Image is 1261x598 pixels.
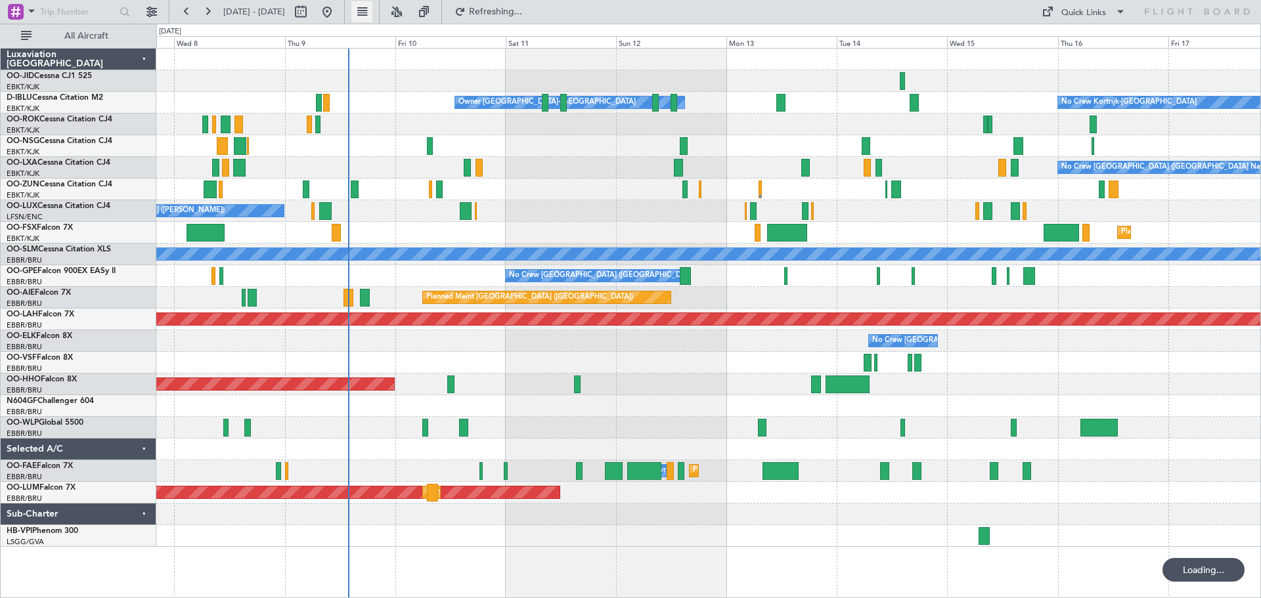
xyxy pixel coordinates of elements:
[7,94,103,102] a: D-IBLUCessna Citation M2
[7,299,42,309] a: EBBR/BRU
[458,93,636,112] div: Owner [GEOGRAPHIC_DATA]-[GEOGRAPHIC_DATA]
[7,375,41,383] span: OO-HHO
[14,26,143,47] button: All Aircraft
[7,494,42,503] a: EBBR/BRU
[7,397,94,405] a: N604GFChallenger 604
[7,484,39,492] span: OO-LUM
[506,36,616,48] div: Sat 11
[7,537,44,547] a: LSGG/GVA
[7,159,110,167] a: OO-LXACessna Citation CJ4
[7,104,39,114] a: EBKT/KJK
[7,527,78,535] a: HB-VPIPhenom 300
[7,181,112,188] a: OO-ZUNCessna Citation CJ4
[7,342,42,352] a: EBBR/BRU
[7,484,76,492] a: OO-LUMFalcon 7X
[7,407,42,417] a: EBBR/BRU
[7,462,37,470] span: OO-FAE
[7,429,42,438] a: EBBR/BRU
[34,32,139,41] span: All Aircraft
[7,267,116,275] a: OO-GPEFalcon 900EX EASy II
[872,331,1092,351] div: No Crew [GEOGRAPHIC_DATA] ([GEOGRAPHIC_DATA] National)
[7,181,39,188] span: OO-ZUN
[7,320,42,330] a: EBBR/BRU
[7,159,37,167] span: OO-LXA
[7,224,37,232] span: OO-FSX
[468,7,523,16] span: Refreshing...
[7,234,39,244] a: EBKT/KJK
[837,36,947,48] div: Tue 14
[7,82,39,92] a: EBKT/KJK
[159,26,181,37] div: [DATE]
[7,190,39,200] a: EBKT/KJK
[7,289,71,297] a: OO-AIEFalcon 7X
[7,385,42,395] a: EBBR/BRU
[947,36,1057,48] div: Wed 15
[7,397,37,405] span: N604GF
[7,462,73,470] a: OO-FAEFalcon 7X
[509,266,729,286] div: No Crew [GEOGRAPHIC_DATA] ([GEOGRAPHIC_DATA] National)
[7,169,39,179] a: EBKT/KJK
[1058,36,1168,48] div: Thu 16
[7,202,37,210] span: OO-LUX
[7,202,110,210] a: OO-LUXCessna Citation CJ4
[426,288,633,307] div: Planned Maint [GEOGRAPHIC_DATA] ([GEOGRAPHIC_DATA])
[7,472,42,482] a: EBBR/BRU
[7,246,111,253] a: OO-SLMCessna Citation XLS
[426,482,664,502] div: Planned Maint [GEOGRAPHIC_DATA] ([GEOGRAPHIC_DATA] National)
[7,116,39,123] span: OO-ROK
[7,137,39,145] span: OO-NSG
[7,364,42,374] a: EBBR/BRU
[7,255,42,265] a: EBBR/BRU
[7,419,83,427] a: OO-WLPGlobal 5500
[7,354,73,362] a: OO-VSFFalcon 8X
[7,354,37,362] span: OO-VSF
[7,246,38,253] span: OO-SLM
[7,527,32,535] span: HB-VPI
[616,36,726,48] div: Sun 12
[285,36,395,48] div: Thu 9
[7,310,74,318] a: OO-LAHFalcon 7X
[7,212,43,222] a: LFSN/ENC
[1061,7,1106,20] div: Quick Links
[693,461,808,481] div: Planned Maint Melsbroek Air Base
[7,224,73,232] a: OO-FSXFalcon 7X
[7,116,112,123] a: OO-ROKCessna Citation CJ4
[7,419,39,427] span: OO-WLP
[7,332,72,340] a: OO-ELKFalcon 8X
[7,277,42,287] a: EBBR/BRU
[7,125,39,135] a: EBKT/KJK
[7,72,34,80] span: OO-JID
[1061,93,1197,112] div: No Crew Kortrijk-[GEOGRAPHIC_DATA]
[449,1,527,22] button: Refreshing...
[40,2,116,22] input: Trip Number
[7,332,36,340] span: OO-ELK
[1035,1,1132,22] button: Quick Links
[7,94,32,102] span: D-IBLU
[7,137,112,145] a: OO-NSGCessna Citation CJ4
[726,36,837,48] div: Mon 13
[7,375,77,383] a: OO-HHOFalcon 8X
[395,36,506,48] div: Fri 10
[7,289,35,297] span: OO-AIE
[7,310,38,318] span: OO-LAH
[174,36,284,48] div: Wed 8
[1162,558,1245,582] div: Loading...
[7,72,92,80] a: OO-JIDCessna CJ1 525
[223,6,285,18] span: [DATE] - [DATE]
[7,147,39,157] a: EBKT/KJK
[7,267,37,275] span: OO-GPE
